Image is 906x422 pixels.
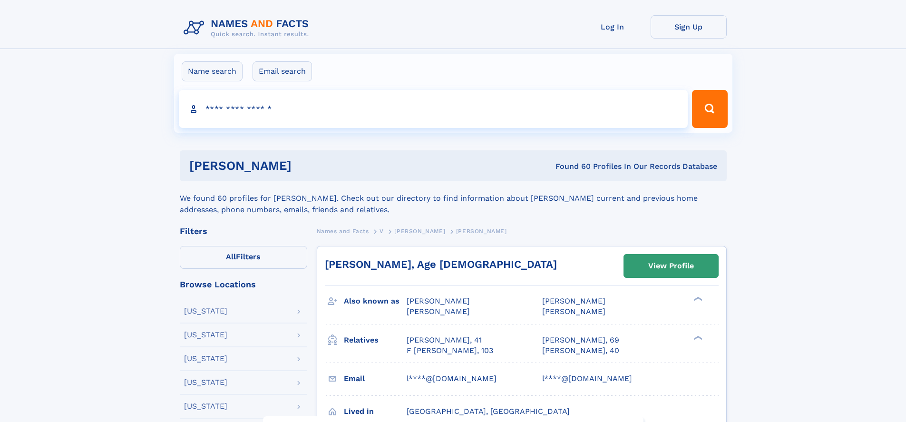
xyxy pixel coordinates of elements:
[344,403,407,420] h3: Lived in
[180,15,317,41] img: Logo Names and Facts
[407,335,482,345] a: [PERSON_NAME], 41
[651,15,727,39] a: Sign Up
[180,280,307,289] div: Browse Locations
[423,161,717,172] div: Found 60 Profiles In Our Records Database
[456,228,507,235] span: [PERSON_NAME]
[380,228,384,235] span: V
[180,181,727,216] div: We found 60 profiles for [PERSON_NAME]. Check out our directory to find information about [PERSON...
[648,255,694,277] div: View Profile
[189,160,424,172] h1: [PERSON_NAME]
[344,371,407,387] h3: Email
[542,335,619,345] a: [PERSON_NAME], 69
[692,90,727,128] button: Search Button
[180,246,307,269] label: Filters
[407,296,470,305] span: [PERSON_NAME]
[184,355,227,363] div: [US_STATE]
[542,307,605,316] span: [PERSON_NAME]
[344,293,407,309] h3: Also known as
[575,15,651,39] a: Log In
[380,225,384,237] a: V
[184,331,227,339] div: [US_STATE]
[407,345,493,356] a: F [PERSON_NAME], 103
[624,255,718,277] a: View Profile
[317,225,369,237] a: Names and Facts
[325,258,557,270] a: [PERSON_NAME], Age [DEMOGRAPHIC_DATA]
[226,252,236,261] span: All
[253,61,312,81] label: Email search
[182,61,243,81] label: Name search
[184,379,227,386] div: [US_STATE]
[184,307,227,315] div: [US_STATE]
[692,334,703,341] div: ❯
[692,296,703,302] div: ❯
[180,227,307,236] div: Filters
[394,225,445,237] a: [PERSON_NAME]
[184,402,227,410] div: [US_STATE]
[394,228,445,235] span: [PERSON_NAME]
[407,407,570,416] span: [GEOGRAPHIC_DATA], [GEOGRAPHIC_DATA]
[542,296,605,305] span: [PERSON_NAME]
[179,90,688,128] input: search input
[542,345,619,356] a: [PERSON_NAME], 40
[344,332,407,348] h3: Relatives
[407,307,470,316] span: [PERSON_NAME]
